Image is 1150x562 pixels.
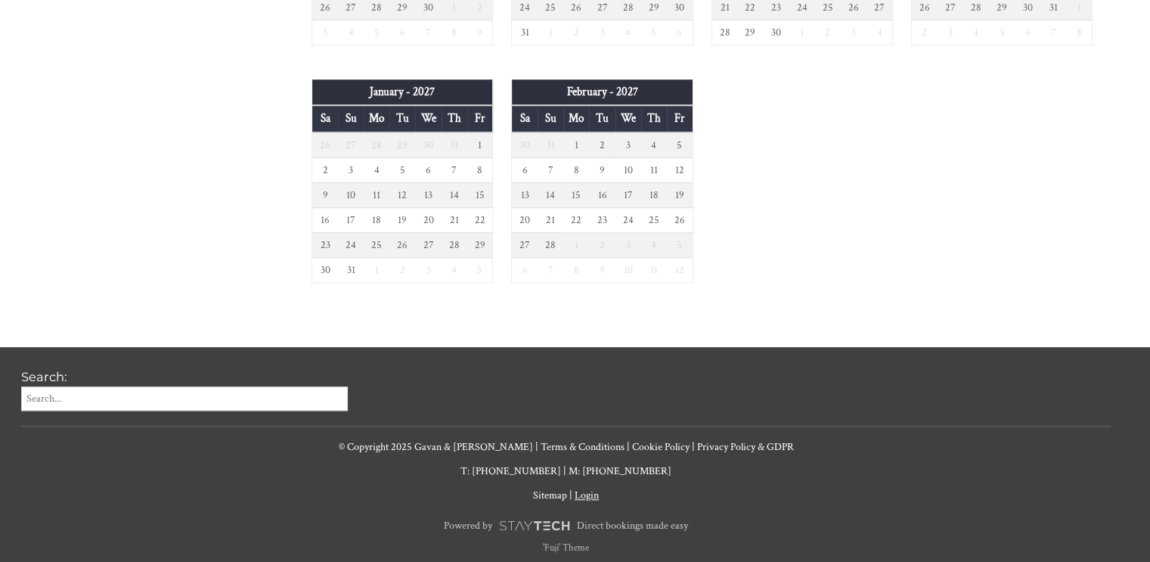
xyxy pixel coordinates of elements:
td: 15 [467,182,493,207]
th: Mo [364,105,389,132]
td: 7 [538,157,563,182]
span: | [535,440,538,454]
td: 7 [538,257,563,282]
td: 4 [963,20,989,45]
a: Privacy Policy & GDPR [697,440,794,454]
td: 6 [667,20,693,45]
td: 24 [615,207,641,232]
td: 5 [467,257,493,282]
td: 5 [641,20,667,45]
td: 31 [512,20,538,45]
td: 4 [641,232,667,257]
a: Cookie Policy [632,440,690,454]
th: We [615,105,641,132]
td: 11 [641,257,667,282]
td: 31 [538,132,563,158]
td: 26 [389,232,415,257]
td: 27 [512,232,538,257]
th: Tu [589,105,615,132]
td: 8 [563,257,589,282]
td: 7 [415,20,441,45]
td: 2 [563,20,589,45]
th: Sa [512,105,538,132]
td: 4 [641,132,667,158]
td: 28 [711,20,737,45]
td: 26 [667,207,693,232]
td: 31 [338,257,364,282]
span: | [627,440,630,454]
td: 21 [538,207,563,232]
td: 3 [615,232,641,257]
td: 18 [364,207,389,232]
td: 5 [389,157,415,182]
td: 11 [641,157,667,182]
td: 16 [312,207,338,232]
td: 7 [1040,20,1066,45]
a: © Copyright 2025 Gavan & [PERSON_NAME] [339,440,533,454]
td: 28 [442,232,467,257]
td: 7 [442,157,467,182]
p: 'Fuji' Theme [21,542,1111,554]
td: 19 [389,207,415,232]
td: 8 [1066,20,1092,45]
td: 2 [589,232,615,257]
td: 3 [338,157,364,182]
a: Powered byDirect bookings made easy [21,513,1111,539]
td: 12 [667,257,693,282]
td: 29 [389,132,415,158]
td: 3 [312,20,338,45]
td: 11 [364,182,389,207]
a: Sitemap [533,489,567,502]
td: 10 [338,182,364,207]
td: 12 [667,157,693,182]
td: 27 [338,132,364,158]
td: 20 [415,207,441,232]
td: 1 [563,132,589,158]
td: 25 [641,207,667,232]
td: 29 [737,20,763,45]
a: Terms & Conditions [541,440,625,454]
td: 30 [415,132,441,158]
td: 2 [389,257,415,282]
td: 2 [815,20,841,45]
td: 10 [615,257,641,282]
td: 9 [467,20,493,45]
td: 4 [866,20,892,45]
td: 30 [512,132,538,158]
td: 4 [442,257,467,282]
td: 18 [641,182,667,207]
td: 5 [667,232,693,257]
td: 12 [389,182,415,207]
td: 31 [442,132,467,158]
td: 22 [467,207,493,232]
td: 5 [364,20,389,45]
th: Fr [467,105,493,132]
td: 9 [589,157,615,182]
td: 3 [937,20,962,45]
td: 1 [538,20,563,45]
td: 10 [615,157,641,182]
th: Th [641,105,667,132]
td: 2 [312,157,338,182]
td: 2 [911,20,937,45]
td: 2 [589,132,615,158]
th: Sa [312,105,338,132]
td: 5 [989,20,1015,45]
td: 25 [364,232,389,257]
td: 4 [615,20,641,45]
td: 28 [364,132,389,158]
td: 6 [1015,20,1040,45]
td: 8 [467,157,493,182]
td: 1 [467,132,493,158]
a: M: [PHONE_NUMBER] [569,464,671,478]
td: 23 [312,232,338,257]
td: 6 [415,157,441,182]
th: Tu [389,105,415,132]
td: 8 [442,20,467,45]
td: 24 [338,232,364,257]
th: Su [338,105,364,132]
td: 20 [512,207,538,232]
td: 27 [415,232,441,257]
td: 1 [789,20,815,45]
a: Login [575,489,599,502]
